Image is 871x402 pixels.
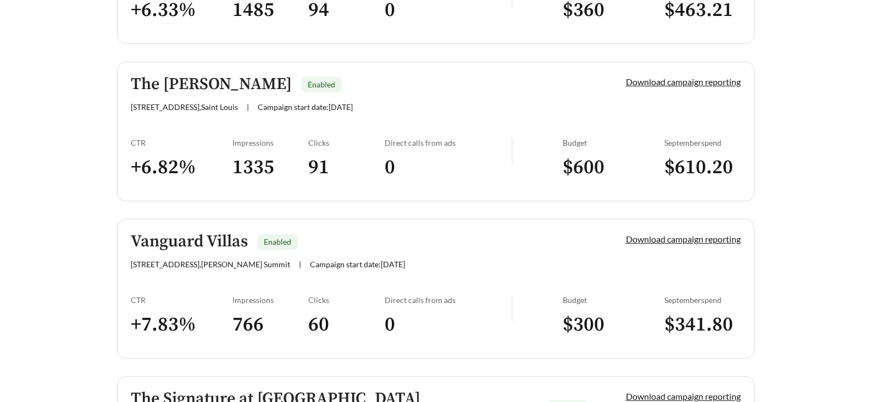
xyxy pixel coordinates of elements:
h3: 0 [385,155,512,180]
h3: $ 610.20 [664,155,741,180]
div: Budget [563,138,664,147]
div: Budget [563,295,664,305]
div: Impressions [232,138,309,147]
div: Clicks [308,295,385,305]
div: Direct calls from ads [385,138,512,147]
div: Impressions [232,295,309,305]
span: Enabled [264,237,291,246]
h3: 1335 [232,155,309,180]
a: Download campaign reporting [626,76,741,87]
h3: $ 300 [563,312,664,337]
h5: The [PERSON_NAME] [131,75,292,93]
a: Vanguard VillasEnabled[STREET_ADDRESS],[PERSON_NAME] Summit|Campaign start date:[DATE]Download ca... [117,219,755,359]
div: Direct calls from ads [385,295,512,305]
span: [STREET_ADDRESS] , Saint Louis [131,102,238,112]
span: | [247,102,249,112]
div: CTR [131,138,232,147]
span: Campaign start date: [DATE] [310,260,405,269]
h3: 91 [308,155,385,180]
a: Download campaign reporting [626,391,741,401]
span: | [299,260,301,269]
div: Clicks [308,138,385,147]
span: [STREET_ADDRESS] , [PERSON_NAME] Summit [131,260,290,269]
span: Enabled [308,80,335,89]
h3: $ 341.80 [664,312,741,337]
h3: 766 [232,312,309,337]
h5: Vanguard Villas [131,233,248,251]
div: September spend [664,295,741,305]
div: CTR [131,295,232,305]
h3: 0 [385,312,512,337]
h3: + 7.83 % [131,312,232,337]
img: line [512,295,513,322]
a: Download campaign reporting [626,234,741,244]
img: line [512,138,513,164]
h3: $ 600 [563,155,664,180]
h3: + 6.82 % [131,155,232,180]
a: The [PERSON_NAME]Enabled[STREET_ADDRESS],Saint Louis|Campaign start date:[DATE]Download campaign ... [117,62,755,201]
span: Campaign start date: [DATE] [258,102,353,112]
div: September spend [664,138,741,147]
h3: 60 [308,312,385,337]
